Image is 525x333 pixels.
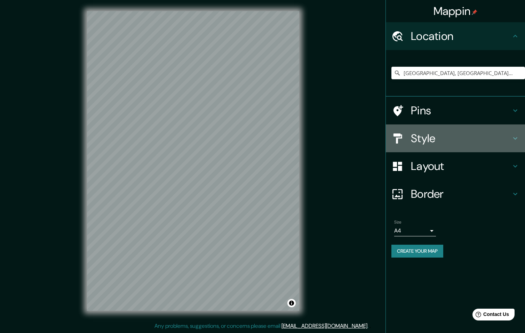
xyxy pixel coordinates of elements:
[472,9,477,15] img: pin-icon.png
[386,152,525,180] div: Layout
[394,225,436,236] div: A4
[154,322,368,330] p: Any problems, suggestions, or concerns please email .
[394,219,401,225] label: Size
[287,299,296,307] button: Toggle attribution
[386,22,525,50] div: Location
[281,322,367,330] a: [EMAIL_ADDRESS][DOMAIN_NAME]
[87,11,299,311] canvas: Map
[411,131,511,145] h4: Style
[391,245,443,258] button: Create your map
[386,124,525,152] div: Style
[411,104,511,117] h4: Pins
[411,187,511,201] h4: Border
[411,29,511,43] h4: Location
[433,4,478,18] h4: Mappin
[368,322,369,330] div: .
[386,180,525,208] div: Border
[463,306,517,325] iframe: Help widget launcher
[386,97,525,124] div: Pins
[369,322,371,330] div: .
[411,159,511,173] h4: Layout
[391,67,525,79] input: Pick your city or area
